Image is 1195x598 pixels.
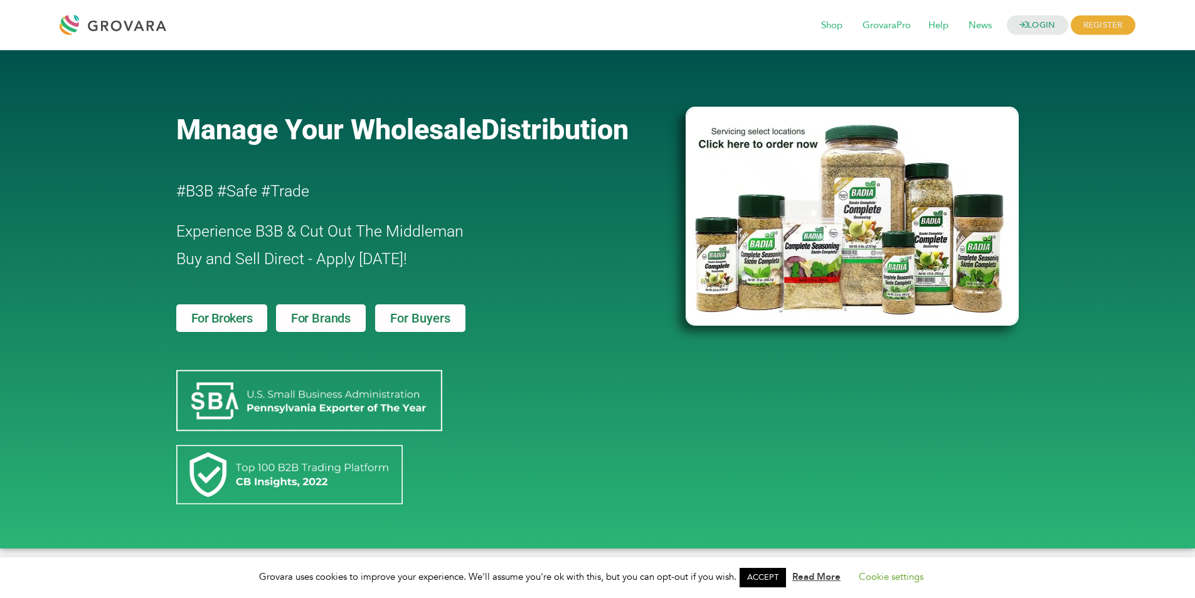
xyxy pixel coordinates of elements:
[259,570,936,583] span: Grovara uses cookies to improve your experience. We'll assume you're ok with this, but you can op...
[176,178,614,205] h2: #B3B #Safe #Trade
[176,304,268,332] a: For Brokers
[176,113,481,146] span: Manage Your Wholesale
[191,312,253,324] span: For Brokers
[176,113,666,146] a: Manage Your WholesaleDistribution
[176,250,407,268] span: Buy and Sell Direct - Apply [DATE]!
[812,19,851,33] a: Shop
[1071,16,1135,35] span: REGISTER
[920,14,957,38] span: Help
[920,19,957,33] a: Help
[859,570,923,583] a: Cookie settings
[792,570,841,583] a: Read More
[390,312,450,324] span: For Buyers
[176,222,464,240] span: Experience B3B & Cut Out The Middleman
[812,14,851,38] span: Shop
[375,304,465,332] a: For Buyers
[481,113,629,146] span: Distribution
[960,14,1001,38] span: News
[276,304,366,332] a: For Brands
[291,312,351,324] span: For Brands
[854,19,920,33] a: GrovaraPro
[740,568,786,587] a: ACCEPT
[960,19,1001,33] a: News
[854,14,920,38] span: GrovaraPro
[1007,16,1068,35] a: LOGIN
